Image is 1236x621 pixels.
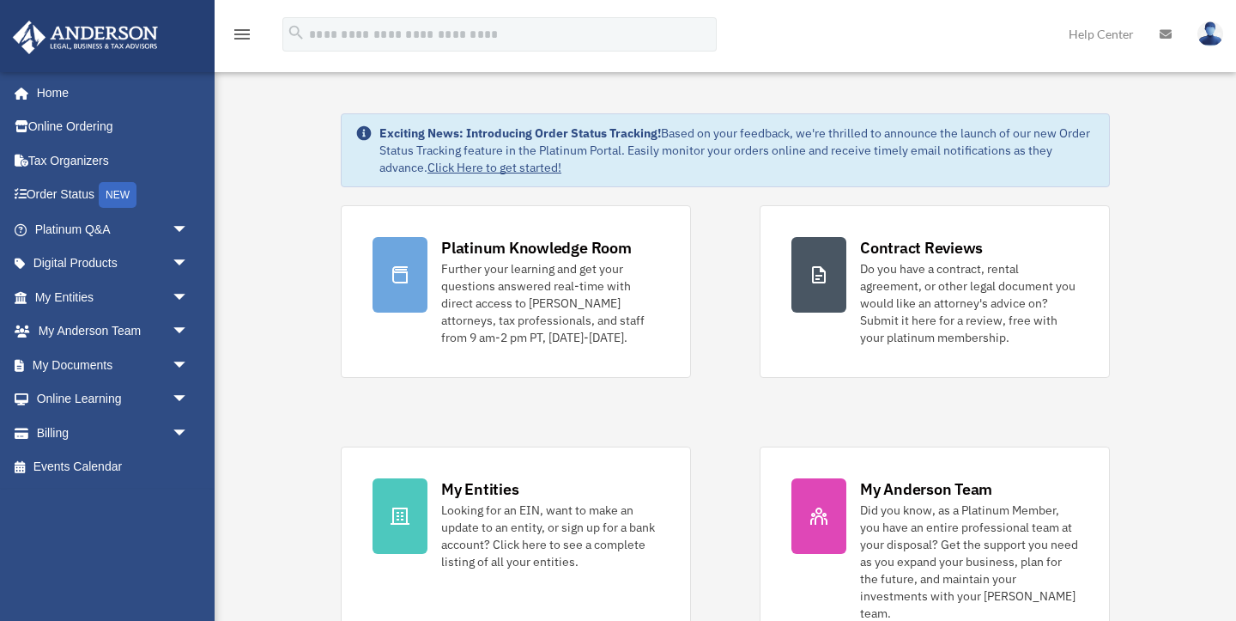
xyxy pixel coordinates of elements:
[172,348,206,383] span: arrow_drop_down
[172,382,206,417] span: arrow_drop_down
[12,280,215,314] a: My Entitiesarrow_drop_down
[1197,21,1223,46] img: User Pic
[441,502,659,570] div: Looking for an EIN, want to make an update to an entity, or sign up for a bank account? Click her...
[860,260,1078,346] div: Do you have a contract, rental agreement, or other legal document you would like an attorney's ad...
[12,382,215,417] a: Online Learningarrow_drop_down
[341,205,691,378] a: Platinum Knowledge Room Further your learning and get your questions answered real-time with dire...
[12,212,215,247] a: Platinum Q&Aarrow_drop_down
[12,416,215,450] a: Billingarrow_drop_down
[760,205,1110,378] a: Contract Reviews Do you have a contract, rental agreement, or other legal document you would like...
[172,314,206,350] span: arrow_drop_down
[379,125,661,141] strong: Exciting News: Introducing Order Status Tracking!
[287,23,306,42] i: search
[12,314,215,349] a: My Anderson Teamarrow_drop_down
[441,237,632,259] div: Platinum Knowledge Room
[379,125,1095,176] div: Based on your feedback, we're thrilled to announce the launch of our new Order Status Tracking fe...
[860,478,992,500] div: My Anderson Team
[12,76,206,110] a: Home
[12,110,215,144] a: Online Ordering
[172,280,206,315] span: arrow_drop_down
[12,450,215,484] a: Events Calendar
[12,247,215,281] a: Digital Productsarrow_drop_down
[172,416,206,451] span: arrow_drop_down
[232,30,252,45] a: menu
[12,143,215,178] a: Tax Organizers
[427,160,561,175] a: Click Here to get started!
[8,21,163,54] img: Anderson Advisors Platinum Portal
[12,178,215,213] a: Order StatusNEW
[172,247,206,282] span: arrow_drop_down
[99,182,136,208] div: NEW
[860,237,983,259] div: Contract Reviews
[232,24,252,45] i: menu
[441,260,659,346] div: Further your learning and get your questions answered real-time with direct access to [PERSON_NAM...
[441,478,518,500] div: My Entities
[12,348,215,382] a: My Documentsarrow_drop_down
[172,212,206,247] span: arrow_drop_down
